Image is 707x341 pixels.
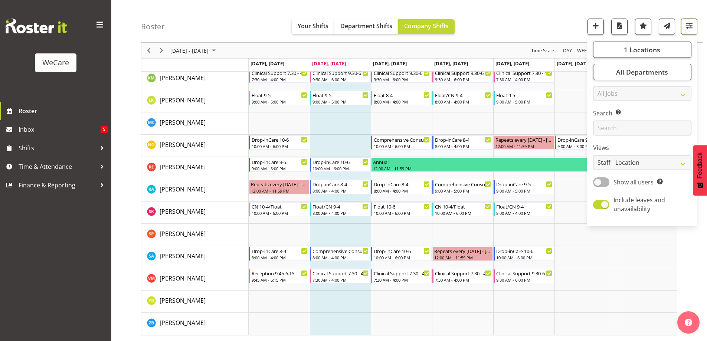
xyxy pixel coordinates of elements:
[312,188,369,194] div: 8:00 AM - 4:00 PM
[141,179,249,201] td: Rachna Anderson resource
[435,180,491,188] div: Comprehensive Consult 9-5
[310,91,370,105] div: Liandy Kritzinger"s event - Float 9-5 Begin From Tuesday, September 9, 2025 at 9:00:00 AM GMT+12:...
[432,135,493,150] div: Natasha Ottley"s event - Drop-inCare 8-4 Begin From Thursday, September 11, 2025 at 8:00:00 AM GM...
[160,318,206,327] a: [PERSON_NAME]
[19,161,96,172] span: Time & Attendance
[249,135,310,150] div: Natasha Ottley"s event - Drop-inCare 10-6 Begin From Monday, September 8, 2025 at 10:00:00 AM GMT...
[562,46,573,55] button: Timeline Day
[432,247,493,261] div: Sarah Abbott"s event - Repeats every thursday - Sarah Abbott Begin From Thursday, September 11, 2...
[398,19,455,34] button: Company Shifts
[374,203,430,210] div: Float 10-6
[557,143,613,149] div: 9:00 AM - 3:00 PM
[252,76,308,82] div: 7:30 AM - 4:00 PM
[312,91,369,99] div: Float 9-5
[252,158,308,165] div: Drop-inCare 9-5
[494,180,554,194] div: Rachna Anderson"s event - Drop-inCare 9-5 Begin From Friday, September 12, 2025 at 9:00:00 AM GMT...
[160,252,206,260] a: [PERSON_NAME]
[611,19,628,35] button: Download a PDF of the roster according to the set date range.
[312,99,369,105] div: 9:00 AM - 5:00 PM
[496,91,552,99] div: Float 9-5
[496,203,552,210] div: Float/CN 9-4
[312,69,369,76] div: Clinical Support 9.30-6
[374,99,430,105] div: 8:00 AM - 4:00 PM
[141,201,249,224] td: Saahit Kour resource
[160,274,206,282] span: [PERSON_NAME]
[141,268,249,291] td: Viktoriia Molchanova resource
[373,60,407,67] span: [DATE], [DATE]
[160,140,206,149] a: [PERSON_NAME]
[141,246,249,268] td: Sarah Abbott resource
[432,180,493,194] div: Rachna Anderson"s event - Comprehensive Consult 9-5 Begin From Thursday, September 11, 2025 at 9:...
[160,74,206,82] span: [PERSON_NAME]
[160,296,206,305] span: [PERSON_NAME]
[371,202,432,216] div: Saahit Kour"s event - Float 10-6 Begin From Wednesday, September 10, 2025 at 10:00:00 AM GMT+12:0...
[374,76,430,82] div: 9:30 AM - 6:00 PM
[374,69,430,76] div: Clinical Support 9.30-6
[434,247,491,255] div: Repeats every [DATE] - [PERSON_NAME]
[435,69,491,76] div: Clinical Support 9.30-6
[160,319,206,327] span: [PERSON_NAME]
[312,247,369,255] div: Comprehensive Consult 8-4
[251,188,308,194] div: 12:00 AM - 11:59 PM
[312,165,369,171] div: 10:00 AM - 6:00 PM
[160,207,206,216] a: [PERSON_NAME]
[312,180,369,188] div: Drop-inCare 8-4
[681,19,697,35] button: Filter Shifts
[312,269,369,277] div: Clinical Support 7.30 - 4
[371,158,677,172] div: Rachel Els"s event - Annual Begin From Wednesday, September 10, 2025 at 12:00:00 AM GMT+12:00 End...
[494,135,554,150] div: Natasha Ottley"s event - Repeats every friday - Natasha Ottley Begin From Friday, September 12, 2...
[160,163,206,171] span: [PERSON_NAME]
[593,64,691,80] button: All Departments
[685,319,692,326] img: help-xxl-2.png
[635,19,651,35] button: Highlight an important date within the roster.
[312,210,369,216] div: 8:00 AM - 4:00 PM
[555,135,615,150] div: Natasha Ottley"s event - Drop-inCare 9-3 Begin From Saturday, September 13, 2025 at 9:00:00 AM GM...
[143,43,155,58] div: Previous
[374,255,430,260] div: 10:00 AM - 6:00 PM
[435,136,491,143] div: Drop-inCare 8-4
[251,180,308,188] div: Repeats every [DATE] - [PERSON_NAME]
[169,46,219,55] button: September 08 - 14, 2025
[494,247,554,261] div: Sarah Abbott"s event - Drop-inCare 10-6 Begin From Friday, September 12, 2025 at 10:00:00 AM GMT+...
[251,60,284,67] span: [DATE], [DATE]
[249,158,310,172] div: Rachel Els"s event - Drop-inCare 9-5 Begin From Monday, September 8, 2025 at 9:00:00 AM GMT+12:00...
[496,188,552,194] div: 9:00 AM - 5:00 PM
[249,247,310,261] div: Sarah Abbott"s event - Drop-inCare 8-4 Begin From Monday, September 8, 2025 at 8:00:00 AM GMT+12:...
[312,277,369,283] div: 7:30 AM - 4:00 PM
[434,60,468,67] span: [DATE], [DATE]
[494,269,554,283] div: Viktoriia Molchanova"s event - Clinical Support 9.30-6 Begin From Friday, September 12, 2025 at 9...
[496,99,552,105] div: 9:00 AM - 5:00 PM
[494,202,554,216] div: Saahit Kour"s event - Float/CN 9-4 Begin From Friday, September 12, 2025 at 8:00:00 AM GMT+12:00 ...
[496,180,552,188] div: Drop-inCare 9-5
[374,136,430,143] div: Comprehensive Consult 10-6
[557,136,613,143] div: Drop-inCare 9-3
[432,269,493,283] div: Viktoriia Molchanova"s event - Clinical Support 7.30 - 4 Begin From Thursday, September 11, 2025 ...
[435,76,491,82] div: 9:30 AM - 6:00 PM
[373,158,675,165] div: Annual
[593,121,691,135] input: Search
[252,165,308,171] div: 9:00 AM - 5:00 PM
[19,180,96,191] span: Finance & Reporting
[310,202,370,216] div: Saahit Kour"s event - Float/CN 9-4 Begin From Tuesday, September 9, 2025 at 8:00:00 AM GMT+12:00 ...
[435,210,491,216] div: 10:00 AM - 6:00 PM
[252,69,308,76] div: Clinical Support 7.30 - 4
[496,277,552,283] div: 9:30 AM - 6:00 PM
[494,69,554,83] div: Kishendri Moodley"s event - Clinical Support 7.30 - 4 Begin From Friday, September 12, 2025 at 7:...
[697,153,703,178] span: Feedback
[252,247,308,255] div: Drop-inCare 8-4
[495,60,529,67] span: [DATE], [DATE]
[310,158,370,172] div: Rachel Els"s event - Drop-inCare 10-6 Begin From Tuesday, September 9, 2025 at 10:00:00 AM GMT+12...
[160,229,206,238] a: [PERSON_NAME]
[252,99,308,105] div: 9:00 AM - 5:00 PM
[371,69,432,83] div: Kishendri Moodley"s event - Clinical Support 9.30-6 Begin From Wednesday, September 10, 2025 at 9...
[530,46,555,55] span: Time Scale
[496,269,552,277] div: Clinical Support 9.30-6
[249,202,310,216] div: Saahit Kour"s event - CN 10-4/Float Begin From Monday, September 8, 2025 at 10:00:00 AM GMT+12:00...
[374,188,430,194] div: 8:00 AM - 4:00 PM
[495,136,552,143] div: Repeats every [DATE] - [PERSON_NAME]
[562,46,573,55] span: Day
[19,142,96,154] span: Shifts
[141,135,249,157] td: Natasha Ottley resource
